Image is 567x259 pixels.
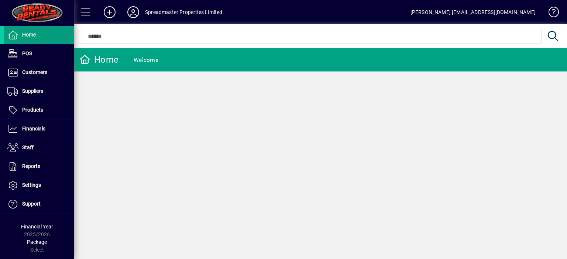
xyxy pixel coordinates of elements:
span: Customers [22,69,47,75]
div: Spreadmaster Properties Limited [145,6,222,18]
span: Package [27,239,47,245]
a: Settings [4,176,74,195]
span: Financials [22,126,45,132]
span: Home [22,32,36,38]
a: Reports [4,157,74,176]
span: Staff [22,144,34,150]
a: Suppliers [4,82,74,101]
button: Profile [121,6,145,19]
span: Suppliers [22,88,43,94]
span: Settings [22,182,41,188]
a: Products [4,101,74,119]
div: [PERSON_NAME] [EMAIL_ADDRESS][DOMAIN_NAME] [410,6,536,18]
a: Customers [4,63,74,82]
span: Financial Year [21,224,53,230]
a: Support [4,195,74,213]
a: Staff [4,139,74,157]
a: POS [4,45,74,63]
span: Support [22,201,41,207]
button: Add [98,6,121,19]
div: Home [79,54,118,66]
span: Reports [22,163,40,169]
span: POS [22,50,32,56]
div: Welcome [134,54,158,66]
a: Financials [4,120,74,138]
a: Knowledge Base [543,1,558,25]
span: Products [22,107,43,113]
